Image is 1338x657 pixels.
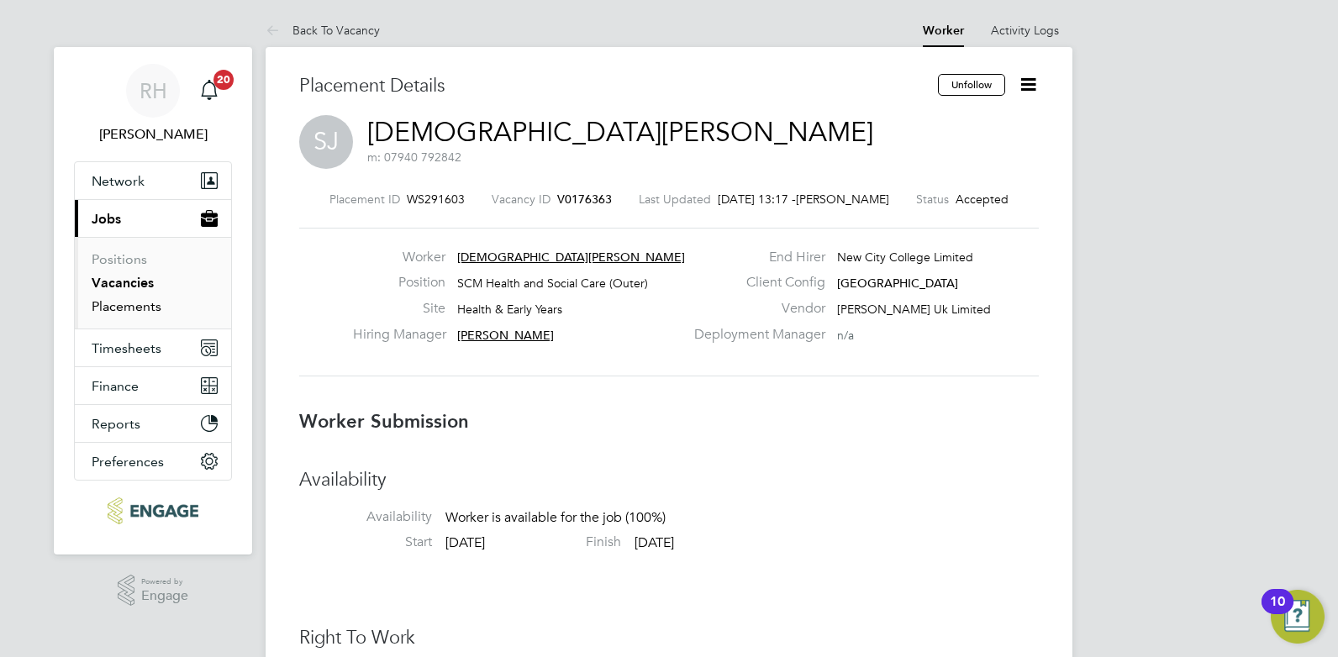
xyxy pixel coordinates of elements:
label: End Hirer [684,249,825,266]
span: Worker is available for the job (100%) [445,509,666,526]
a: Activity Logs [991,23,1059,38]
span: [DATE] 13:17 - [718,192,796,207]
img: ncclondon-logo-retina.png [108,497,198,524]
span: Jobs [92,211,121,227]
label: Status [916,192,949,207]
a: 20 [192,64,226,118]
h3: Availability [299,468,1039,492]
span: n/a [837,328,854,343]
button: Preferences [75,443,231,480]
a: Positions [92,251,147,267]
label: Availability [299,508,432,526]
label: Placement ID [329,192,400,207]
span: [DEMOGRAPHIC_DATA][PERSON_NAME] [457,250,685,265]
button: Reports [75,405,231,442]
span: Accepted [956,192,1009,207]
span: Rufena Haque [74,124,232,145]
span: [PERSON_NAME] [457,328,554,343]
label: Hiring Manager [353,326,445,344]
span: [DATE] [445,534,485,551]
span: SCM Health and Social Care (Outer) [457,276,648,291]
span: WS291603 [407,192,465,207]
h3: Placement Details [299,74,925,98]
button: Unfollow [938,74,1005,96]
span: SJ [299,115,353,169]
span: Preferences [92,454,164,470]
span: [PERSON_NAME] Uk Limited [837,302,991,317]
button: Open Resource Center, 10 new notifications [1271,590,1325,644]
button: Timesheets [75,329,231,366]
span: Powered by [141,575,188,589]
button: Jobs [75,200,231,237]
span: [GEOGRAPHIC_DATA] [837,276,958,291]
button: Finance [75,367,231,404]
a: Placements [92,298,161,314]
a: Go to home page [74,497,232,524]
span: Finance [92,378,139,394]
label: Finish [488,533,621,551]
span: Reports [92,416,140,432]
label: Position [353,274,445,292]
span: 20 [213,70,234,90]
span: New City College Limited [837,250,973,265]
label: Vacancy ID [492,192,550,207]
nav: Main navigation [54,47,252,555]
label: Client Config [684,274,825,292]
span: Health & Early Years [457,302,562,317]
label: Site [353,300,445,318]
span: V0176363 [557,192,612,207]
a: RH[PERSON_NAME] [74,64,232,145]
b: Worker Submission [299,410,469,433]
a: [DEMOGRAPHIC_DATA][PERSON_NAME] [367,116,873,149]
span: Timesheets [92,340,161,356]
span: [DATE] [635,534,674,551]
label: Worker [353,249,445,266]
a: Back To Vacancy [266,23,380,38]
a: Powered byEngage [118,575,189,607]
label: Last Updated [639,192,711,207]
button: Network [75,162,231,199]
h3: Right To Work [299,626,1039,650]
span: RH [140,80,167,102]
label: Deployment Manager [684,326,825,344]
span: Engage [141,589,188,603]
div: 10 [1270,602,1285,623]
a: Vacancies [92,275,154,291]
label: Vendor [684,300,825,318]
a: Worker [923,24,964,38]
label: Start [299,533,432,551]
span: m: 07940 792842 [367,150,461,165]
div: Jobs [75,237,231,328]
span: [PERSON_NAME] [796,192,889,207]
span: Network [92,173,145,189]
